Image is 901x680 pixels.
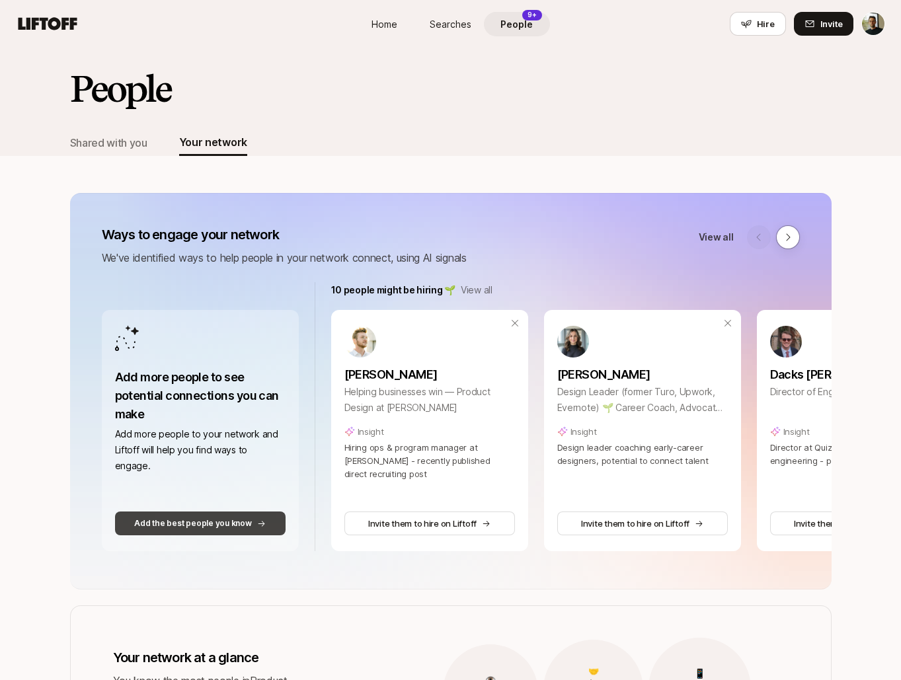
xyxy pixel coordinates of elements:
[113,648,337,667] p: Your network at a glance
[102,249,467,266] p: We've identified ways to help people in your network connect, using AI signals
[770,326,802,358] img: ff36497c_782e_48b7_ab00_8a5ec2545956.jpg
[352,12,418,36] a: Home
[344,358,515,384] a: [PERSON_NAME]
[70,69,171,108] h2: People
[783,425,810,438] p: Insight
[557,326,589,358] img: 7a523ab6_3918_4b36_a12c_1736bfde0d9d.jpg
[418,12,484,36] a: Searches
[358,425,384,438] p: Insight
[757,17,775,30] span: Hire
[331,282,455,298] p: 10 people might be hiring 🌱
[861,12,885,36] button: Kevin Twohy
[430,17,471,31] span: Searches
[134,517,251,529] p: Add the best people you know
[344,326,376,358] img: 9a714c3a_c272_4a6c_93d0_5a1384ede0b8.jpg
[344,442,490,479] span: Hiring ops & program manager at [PERSON_NAME] - recently published direct recruiting post
[557,358,728,384] a: [PERSON_NAME]
[699,229,734,245] a: View all
[179,133,247,151] div: Your network
[557,511,728,535] button: Invite them to hire on Liftoff
[115,426,286,474] p: Add more people to your network and Liftoff will help you find ways to engage.
[820,17,843,30] span: Invite
[730,12,786,36] button: Hire
[862,13,884,35] img: Kevin Twohy
[344,511,515,535] button: Invite them to hire on Liftoff
[102,225,467,244] p: Ways to engage your network
[557,365,728,384] p: [PERSON_NAME]
[484,12,550,36] a: People9+
[70,130,147,156] button: Shared with you
[344,365,515,384] p: [PERSON_NAME]
[115,368,286,424] p: Add more people to see potential connections you can make
[570,425,597,438] p: Insight
[557,442,709,466] span: Design leader coaching early-career designers, potential to connect talent
[500,17,533,31] span: People
[372,17,397,31] span: Home
[70,134,147,151] div: Shared with you
[344,384,515,416] p: Helping businesses win — Product Design at [PERSON_NAME]
[461,282,492,298] a: View all
[557,384,728,416] p: Design Leader (former Turo, Upwork, Evernote) 🌱 Career Coach, Advocate, Mentor
[794,12,853,36] button: Invite
[179,130,247,156] button: Your network
[528,10,537,20] p: 9+
[115,511,286,535] button: Add the best people you know
[543,664,643,677] p: 🤝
